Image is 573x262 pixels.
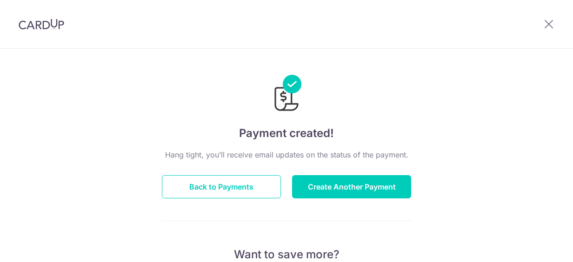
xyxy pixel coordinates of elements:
h4: Payment created! [162,125,411,142]
img: Payments [272,75,301,114]
iframe: Opens a widget where you can find more information [513,234,564,257]
p: Want to save more? [162,247,411,262]
button: Back to Payments [162,175,281,198]
img: CardUp [19,19,64,30]
p: Hang tight, you’ll receive email updates on the status of the payment. [162,149,411,160]
button: Create Another Payment [292,175,411,198]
